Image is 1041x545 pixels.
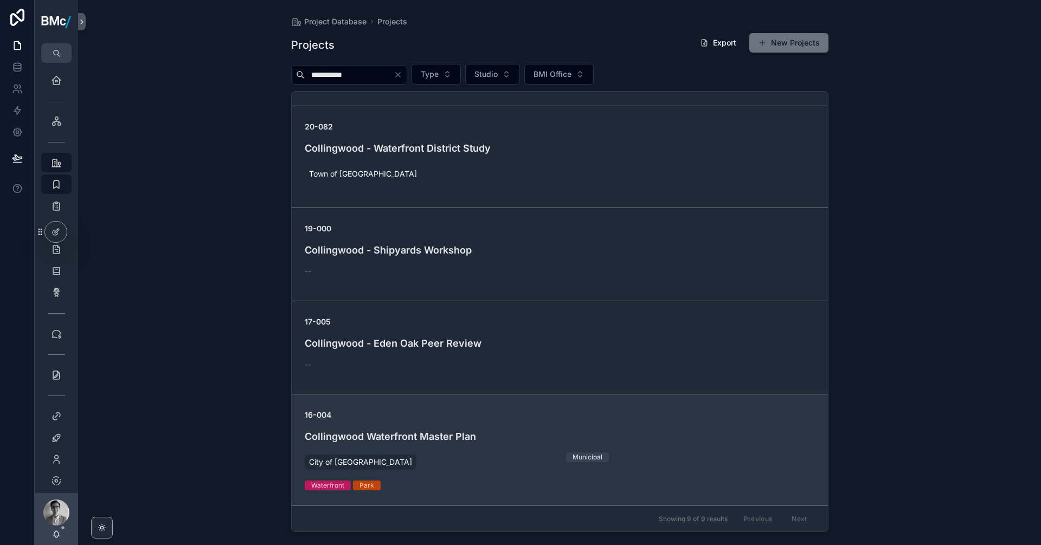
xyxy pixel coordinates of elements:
[305,410,331,419] strong: 16-004
[305,122,333,131] strong: 20-082
[659,515,728,523] span: Showing 9 of 9 results
[291,16,367,27] a: Project Database
[305,317,331,326] strong: 17-005
[359,481,374,490] div: Park
[394,70,407,79] button: Clear
[309,168,417,179] span: Town of [GEOGRAPHIC_DATA]
[309,457,412,468] span: City of [GEOGRAPHIC_DATA]
[305,166,421,181] a: Town of [GEOGRAPHIC_DATA]
[305,359,311,370] span: --
[305,266,311,277] span: --
[305,243,815,257] h4: Collingwood - Shipyards Workshop
[691,33,745,53] button: Export
[305,224,331,233] strong: 19-000
[524,64,594,85] button: Select Button
[41,14,72,30] img: App logo
[421,69,439,80] span: Type
[749,33,828,53] button: New Projects
[305,141,815,155] h4: Collingwood - Waterfront District Study
[304,16,367,27] span: Project Database
[534,69,571,80] span: BMI Office
[305,455,416,470] a: City of [GEOGRAPHIC_DATA]
[35,63,78,493] div: scrollable content
[573,452,602,462] div: Municipal
[377,16,407,27] a: Projects
[292,301,828,394] a: 17-005Collingwood - Eden Oak Peer Review--
[465,64,520,85] button: Select Button
[412,64,461,85] button: Select Button
[292,207,828,301] a: 19-000Collingwood - Shipyards Workshop--
[292,106,828,207] a: 20-082Collingwood - Waterfront District StudyTown of [GEOGRAPHIC_DATA]
[305,429,815,444] h4: Collingwood Waterfront Master Plan
[311,481,344,490] div: Waterfront
[291,37,335,53] h1: Projects
[292,394,828,505] a: 16-004Collingwood Waterfront Master PlanCity of [GEOGRAPHIC_DATA]MunicipalWaterfrontPark
[474,69,498,80] span: Studio
[305,336,815,351] h4: Collingwood - Eden Oak Peer Review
